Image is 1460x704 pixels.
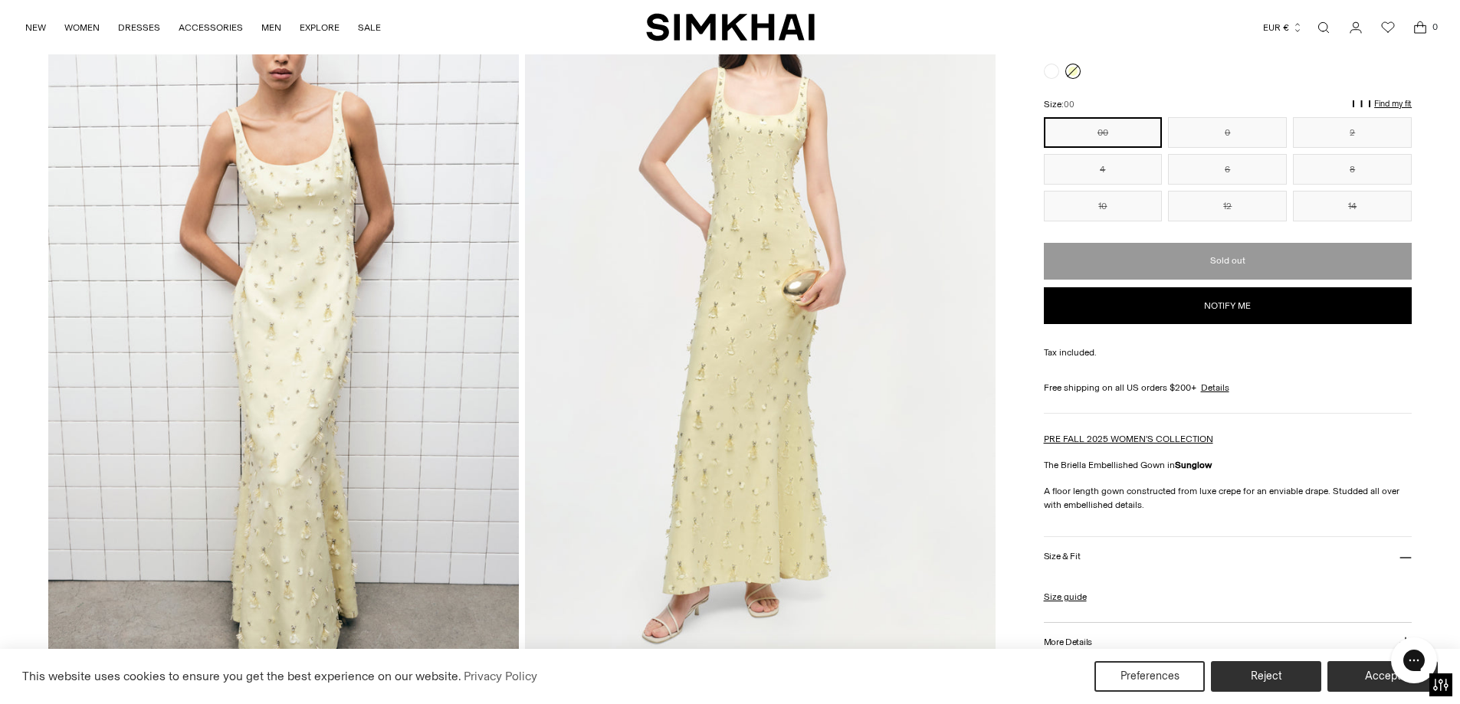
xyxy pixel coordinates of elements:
[646,12,815,42] a: SIMKHAI
[1308,12,1339,43] a: Open search modal
[1263,11,1303,44] button: EUR €
[64,11,100,44] a: WOMEN
[1044,623,1412,662] button: More Details
[22,669,461,683] span: This website uses cookies to ensure you get the best experience on our website.
[1044,590,1087,604] a: Size guide
[1044,381,1412,395] div: Free shipping on all US orders $200+
[1373,12,1403,43] a: Wishlist
[1064,100,1074,110] span: 00
[1168,117,1287,148] button: 0
[1044,458,1412,472] p: The Briella Embellished Gown in
[1044,154,1163,185] button: 4
[1044,345,1412,359] div: Tax included.
[1044,117,1163,148] button: 00
[1168,191,1287,221] button: 12
[1327,661,1438,692] button: Accept
[1168,154,1287,185] button: 6
[1293,117,1412,148] button: 2
[1383,632,1445,689] iframe: Gorgias live chat messenger
[1293,154,1412,185] button: 8
[1044,191,1163,221] button: 10
[261,11,281,44] a: MEN
[1044,97,1074,112] label: Size:
[300,11,340,44] a: EXPLORE
[1044,287,1412,324] button: Notify me
[1044,637,1092,647] h3: More Details
[1340,12,1371,43] a: Go to the account page
[461,665,540,688] a: Privacy Policy (opens in a new tab)
[25,11,46,44] a: NEW
[1201,381,1229,395] a: Details
[1044,552,1081,562] h3: Size & Fit
[358,11,381,44] a: SALE
[118,11,160,44] a: DRESSES
[1293,191,1412,221] button: 14
[1175,460,1212,470] strong: Sunglow
[1044,484,1412,512] p: A floor length gown constructed from luxe crepe for an enviable drape. Studded all over with embe...
[1044,434,1213,444] a: PRE FALL 2025 WOMEN'S COLLECTION
[1405,12,1435,43] a: Open cart modal
[1044,537,1412,576] button: Size & Fit
[1094,661,1205,692] button: Preferences
[1428,20,1442,34] span: 0
[179,11,243,44] a: ACCESSORIES
[1211,661,1321,692] button: Reject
